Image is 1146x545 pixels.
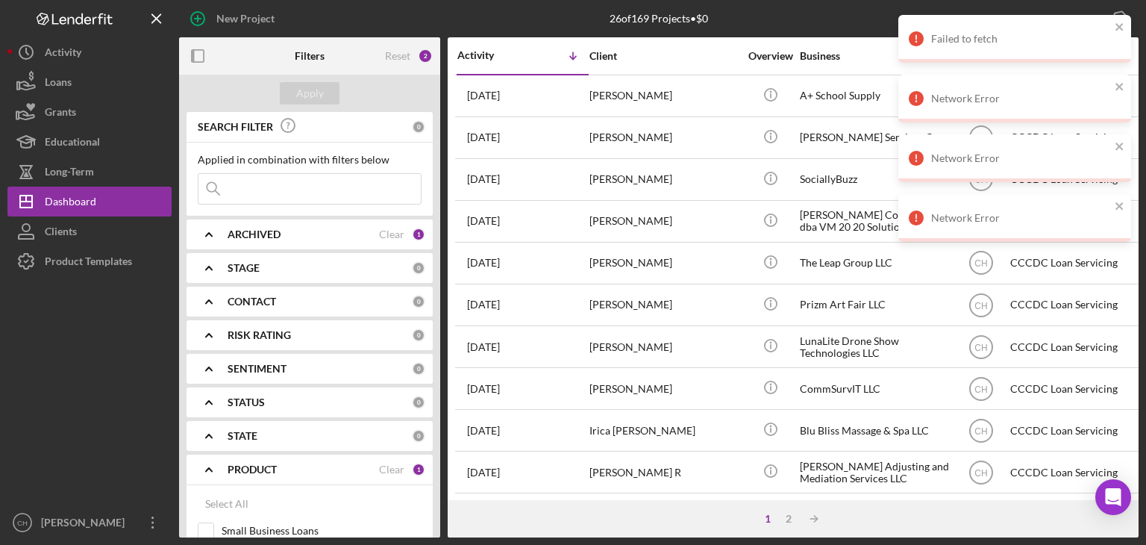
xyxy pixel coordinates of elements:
[228,329,291,341] b: RISK RATING
[17,519,28,527] text: CH
[974,342,987,352] text: CH
[800,452,949,492] div: [PERSON_NAME] Adjusting and Mediation Services LLC
[800,50,949,62] div: Business
[800,76,949,116] div: A+ School Supply
[467,215,500,227] time: 2025-06-30 21:18
[467,173,500,185] time: 2025-07-02 15:09
[757,513,778,525] div: 1
[7,97,172,127] button: Grants
[228,396,265,408] b: STATUS
[800,411,949,450] div: Blu Bliss Massage & Spa LLC
[198,154,422,166] div: Applied in combination with filters below
[45,127,100,161] div: Educational
[589,369,739,408] div: [PERSON_NAME]
[800,494,949,534] div: Arepa Bar Wynwood LLC
[228,363,286,375] b: SENTIMENT
[931,33,1110,45] div: Failed to fetch
[379,228,404,240] div: Clear
[412,261,425,275] div: 0
[589,285,739,325] div: [PERSON_NAME]
[7,157,172,187] button: Long-Term
[379,464,404,476] div: Clear
[37,508,134,541] div: [PERSON_NAME]
[467,425,500,437] time: 2025-06-26 16:01
[589,452,739,492] div: [PERSON_NAME] R
[742,50,798,62] div: Overview
[1069,4,1101,34] div: Export
[800,118,949,158] div: [PERSON_NAME] Services Corp
[589,411,739,450] div: Irica [PERSON_NAME]
[295,50,325,62] b: Filters
[974,384,987,394] text: CH
[7,187,172,217] button: Dashboard
[610,13,708,25] div: 26 of 169 Projects • $0
[7,127,172,157] button: Educational
[7,37,172,67] button: Activity
[467,90,500,102] time: 2025-07-04 15:12
[589,118,739,158] div: [PERSON_NAME]
[1054,4,1139,34] button: Export
[974,258,987,269] text: CH
[800,160,949,199] div: SociallyBuzz
[45,157,94,190] div: Long-Term
[1115,140,1125,155] button: close
[800,327,949,367] div: LunaLite Drone Show Technologies LLC
[228,262,260,274] b: STAGE
[800,369,949,408] div: CommSurvIT LLC
[412,463,425,476] div: 1
[216,4,275,34] div: New Project
[467,341,500,353] time: 2025-06-26 16:21
[222,523,422,538] label: Small Business Loans
[280,82,339,105] button: Apply
[228,228,281,240] b: ARCHIVED
[589,327,739,367] div: [PERSON_NAME]
[412,362,425,376] div: 0
[589,202,739,241] div: [PERSON_NAME]
[412,429,425,443] div: 0
[45,67,72,101] div: Loans
[467,257,500,269] time: 2025-06-26 17:09
[385,50,410,62] div: Reset
[7,67,172,97] button: Loans
[412,228,425,241] div: 1
[457,49,523,61] div: Activity
[7,246,172,276] button: Product Templates
[589,76,739,116] div: [PERSON_NAME]
[45,246,132,280] div: Product Templates
[45,187,96,220] div: Dashboard
[589,243,739,283] div: [PERSON_NAME]
[412,120,425,134] div: 0
[1095,479,1131,515] div: Open Intercom Messenger
[778,513,799,525] div: 2
[589,160,739,199] div: [PERSON_NAME]
[931,93,1110,105] div: Network Error
[467,131,500,143] time: 2025-07-02 17:03
[974,300,987,311] text: CH
[931,152,1110,164] div: Network Error
[467,467,500,479] time: 2025-06-26 15:58
[198,121,273,133] b: SEARCH FILTER
[931,212,1110,224] div: Network Error
[296,82,324,105] div: Apply
[198,489,256,519] button: Select All
[800,202,949,241] div: [PERSON_NAME] Corporation dba VM 20 20 Solutions
[228,464,277,476] b: PRODUCT
[1115,21,1125,35] button: close
[205,489,248,519] div: Select All
[45,217,77,250] div: Clients
[228,296,276,308] b: CONTACT
[467,299,500,311] time: 2025-06-26 17:05
[1115,81,1125,95] button: close
[412,328,425,342] div: 0
[7,217,172,246] button: Clients
[412,295,425,308] div: 0
[412,396,425,409] div: 0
